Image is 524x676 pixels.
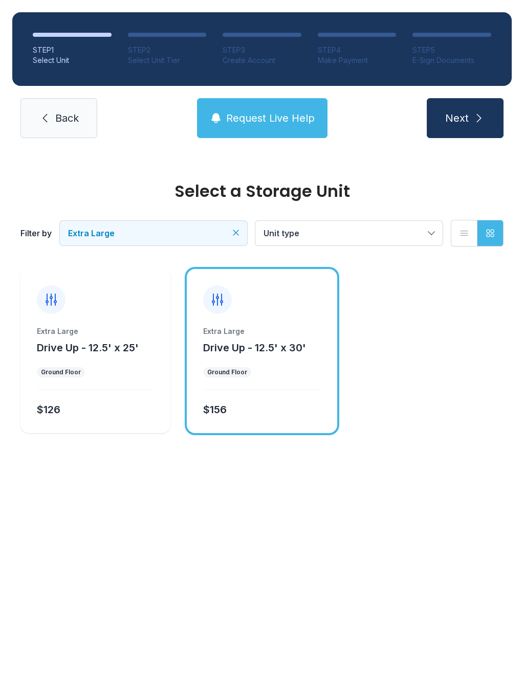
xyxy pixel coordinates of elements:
[255,221,443,245] button: Unit type
[412,55,491,65] div: E-Sign Documents
[223,55,301,65] div: Create Account
[264,228,299,238] span: Unit type
[223,45,301,55] div: STEP 3
[33,55,112,65] div: Select Unit
[318,55,397,65] div: Make Payment
[203,341,306,355] button: Drive Up - 12.5' x 30'
[20,183,504,199] div: Select a Storage Unit
[37,402,60,417] div: $126
[60,221,247,245] button: Extra Large
[20,227,52,239] div: Filter by
[203,326,320,336] div: Extra Large
[68,228,115,238] span: Extra Large
[203,342,306,354] span: Drive Up - 12.5' x 30'
[37,326,154,336] div: Extra Large
[226,111,315,125] span: Request Live Help
[128,45,207,55] div: STEP 2
[203,402,227,417] div: $156
[55,111,79,125] span: Back
[445,111,469,125] span: Next
[231,228,241,238] button: Clear filters
[207,368,247,376] div: Ground Floor
[33,45,112,55] div: STEP 1
[41,368,81,376] div: Ground Floor
[37,341,139,355] button: Drive Up - 12.5' x 25'
[37,342,139,354] span: Drive Up - 12.5' x 25'
[318,45,397,55] div: STEP 4
[412,45,491,55] div: STEP 5
[128,55,207,65] div: Select Unit Tier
